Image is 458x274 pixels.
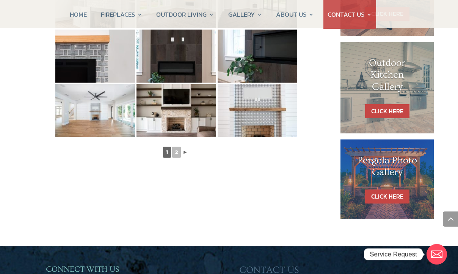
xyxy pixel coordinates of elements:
[136,30,216,83] img: 20
[55,84,135,137] img: 22
[356,57,419,97] h1: Outdoor Kitchen Gallery
[356,155,419,182] h1: Pergola Photo Gallery
[163,147,171,158] span: 1
[218,84,297,137] img: 24
[55,30,135,83] img: 19
[46,265,119,274] span: CONNECT WITH US
[365,189,409,204] a: CLICK HERE
[182,147,189,157] a: ►
[136,84,216,137] img: 23
[365,104,409,118] a: CLICK HERE
[218,30,297,83] img: 21
[427,244,447,265] a: Email
[172,147,181,158] a: 2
